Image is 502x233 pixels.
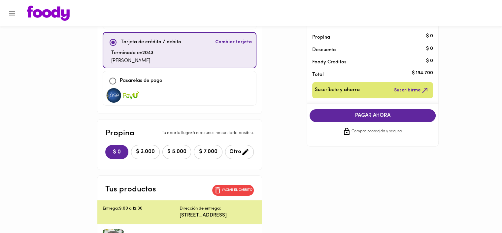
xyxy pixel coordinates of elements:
[4,5,20,21] button: Menu
[215,39,252,46] span: Cambiar tarjeta
[131,145,160,159] button: $ 3.000
[180,212,256,219] p: [STREET_ADDRESS]
[312,34,422,41] p: Propina
[426,57,433,64] p: $ 0
[198,149,218,155] span: $ 7.000
[194,145,222,159] button: $ 7.000
[312,47,336,53] p: Descuento
[312,59,422,66] p: Foody Creditos
[393,85,430,96] button: Suscribirme
[106,88,122,103] img: visa
[222,188,252,192] p: Vaciar el carrito
[316,113,429,119] span: PAGAR AHORA
[105,183,156,195] p: Tus productos
[225,145,254,159] button: Otro
[111,50,153,57] p: Terminada en 2043
[162,130,254,136] p: Tu aporte llegará a quienes hacen todo posible.
[412,70,433,77] p: $ 194.700
[111,57,153,65] p: [PERSON_NAME]
[27,6,70,21] img: logo.png
[111,149,123,155] span: $ 0
[167,149,187,155] span: $ 5.000
[105,127,135,139] p: Propina
[464,195,495,226] iframe: Messagebird Livechat Widget
[103,206,180,212] p: Entrega: 9:00 a 12:30
[426,33,433,40] p: $ 0
[121,39,181,46] p: Tarjeta de crédito / debito
[394,86,429,94] span: Suscribirme
[310,109,436,122] button: PAGAR AHORA
[180,206,221,212] p: Dirección de entrega:
[162,145,191,159] button: $ 5.000
[312,71,422,78] p: Total
[105,145,128,159] button: $ 0
[123,88,139,103] img: visa
[120,77,162,85] p: Pasarelas de pago
[212,185,254,196] button: Vaciar el carrito
[315,86,360,94] span: Suscríbete y ahorra
[351,128,403,135] span: Compra protegida y segura.
[214,35,253,50] button: Cambiar tarjeta
[135,149,155,155] span: $ 3.000
[229,148,250,156] span: Otro
[426,45,433,52] p: $ 0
